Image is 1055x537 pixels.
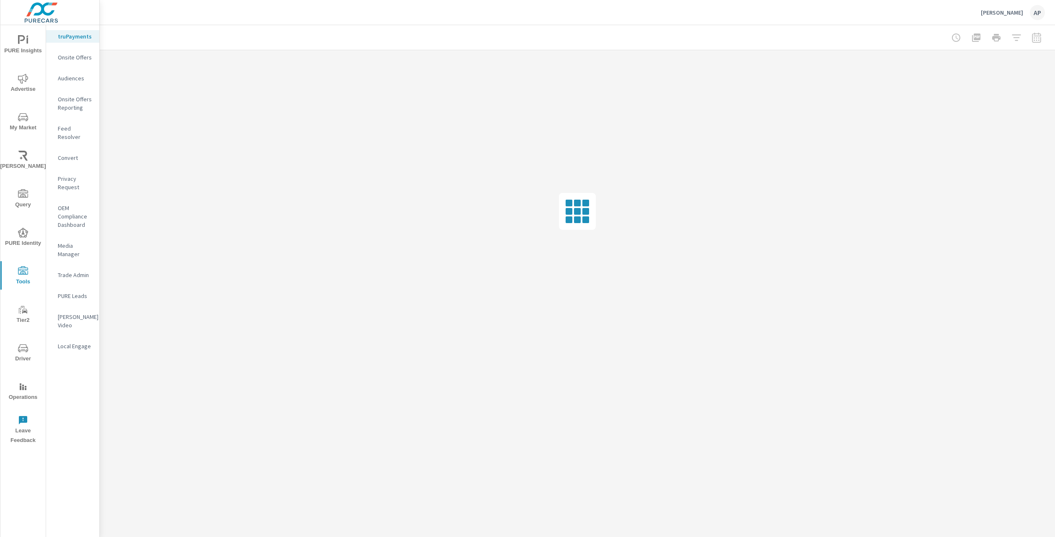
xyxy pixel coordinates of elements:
div: Onsite Offers [46,51,99,64]
div: AP [1030,5,1045,20]
p: [PERSON_NAME] Video [58,313,93,329]
p: Trade Admin [58,271,93,279]
div: PURE Leads [46,290,99,302]
span: Operations [3,382,43,402]
span: My Market [3,112,43,133]
p: [PERSON_NAME] [981,9,1023,16]
span: PURE Insights [3,35,43,56]
span: Driver [3,343,43,364]
div: Trade Admin [46,269,99,281]
p: OEM Compliance Dashboard [58,204,93,229]
p: Convert [58,154,93,162]
div: truPayments [46,30,99,43]
div: Feed Resolver [46,122,99,143]
p: Feed Resolver [58,124,93,141]
div: Convert [46,152,99,164]
p: PURE Leads [58,292,93,300]
p: Onsite Offers Reporting [58,95,93,112]
div: nav menu [0,25,46,449]
div: [PERSON_NAME] Video [46,311,99,331]
span: Leave Feedback [3,415,43,445]
div: Local Engage [46,340,99,352]
p: Media Manager [58,242,93,258]
div: Audiences [46,72,99,85]
span: Tier2 [3,305,43,325]
p: Onsite Offers [58,53,93,62]
div: Onsite Offers Reporting [46,93,99,114]
span: Query [3,189,43,210]
span: Tools [3,266,43,287]
p: Privacy Request [58,175,93,191]
p: Local Engage [58,342,93,350]
span: [PERSON_NAME] [3,151,43,171]
div: Privacy Request [46,172,99,193]
p: truPayments [58,32,93,41]
div: OEM Compliance Dashboard [46,202,99,231]
span: PURE Identity [3,228,43,248]
p: Audiences [58,74,93,82]
span: Advertise [3,74,43,94]
div: Media Manager [46,239,99,260]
